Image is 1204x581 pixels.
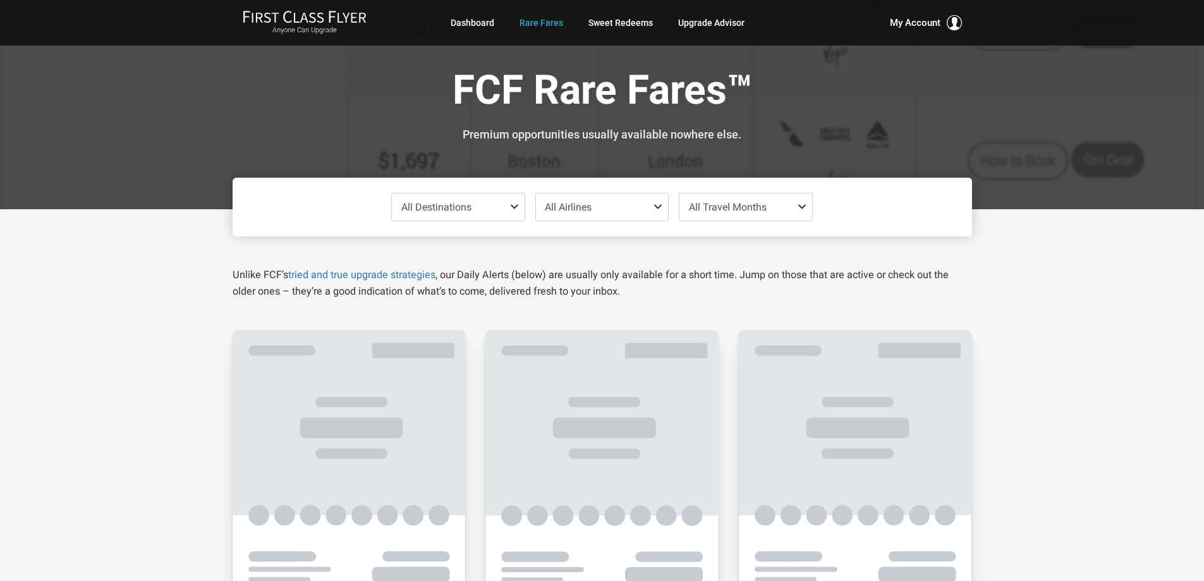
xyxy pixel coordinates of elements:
[243,26,367,35] small: Anyone Can Upgrade
[890,15,962,30] button: My Account
[401,201,471,213] span: All Destinations
[242,128,963,141] h3: Premium opportunities usually available nowhere else.
[243,10,367,35] a: First Class FlyerAnyone Can Upgrade
[451,11,494,34] a: Dashboard
[520,11,563,34] a: Rare Fares
[243,10,367,23] img: First Class Flyer
[689,201,767,213] span: All Travel Months
[588,11,653,34] a: Sweet Redeems
[233,267,972,300] p: Unlike FCF’s , our Daily Alerts (below) are usually only available for a short time. Jump on thos...
[288,269,435,281] a: tried and true upgrade strategies
[545,201,592,213] span: All Airlines
[890,15,940,30] span: My Account
[242,68,963,117] h1: FCF Rare Fares™
[678,11,745,34] a: Upgrade Advisor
